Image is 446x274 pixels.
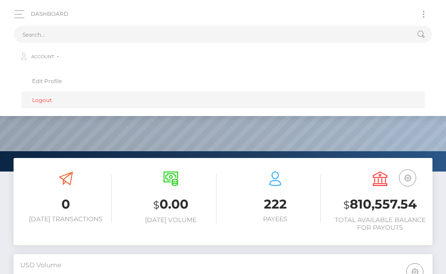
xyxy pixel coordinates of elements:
[21,92,425,108] a: Logout
[31,53,54,61] span: Account
[343,199,350,211] small: $
[153,199,160,211] small: $
[31,5,68,23] a: Dashboard
[20,261,426,270] h5: USD Volume
[20,215,112,223] h6: [DATE] Transactions
[14,26,408,43] input: Search...
[334,216,426,232] h6: Total Available Balance for Payouts
[125,216,216,224] h6: [DATE] Volume
[20,195,112,213] h3: 0
[415,8,432,20] button: Toggle navigation
[125,195,216,214] h3: 0.00
[230,215,321,223] h6: Payees
[334,195,426,214] h3: 810,557.54
[21,73,425,89] a: Edit Profile
[230,195,321,213] h3: 222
